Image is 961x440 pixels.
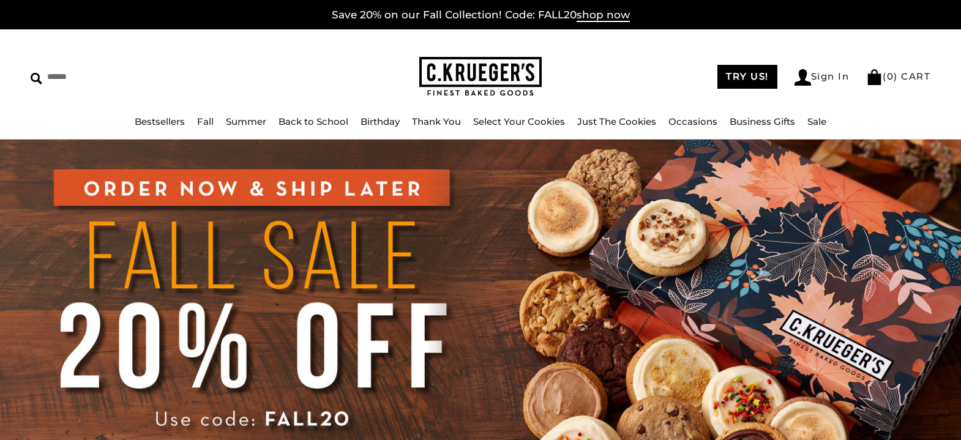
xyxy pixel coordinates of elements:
input: Search [31,67,176,86]
a: Back to School [279,116,348,127]
span: shop now [577,9,630,22]
a: Fall [197,116,214,127]
a: Birthday [361,116,400,127]
img: Search [31,73,42,84]
a: Select Your Cookies [473,116,565,127]
span: 0 [887,70,894,82]
img: Account [795,69,811,86]
a: Bestsellers [135,116,185,127]
a: (0) CART [866,70,930,82]
img: C.KRUEGER'S [419,57,542,97]
a: Save 20% on our Fall Collection! Code: FALL20shop now [332,9,630,22]
a: Thank You [412,116,461,127]
a: Summer [226,116,266,127]
a: TRY US! [717,65,777,89]
a: Business Gifts [730,116,795,127]
a: Sale [807,116,826,127]
img: Bag [866,69,883,85]
a: Occasions [668,116,717,127]
a: Just The Cookies [577,116,656,127]
a: Sign In [795,69,850,86]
